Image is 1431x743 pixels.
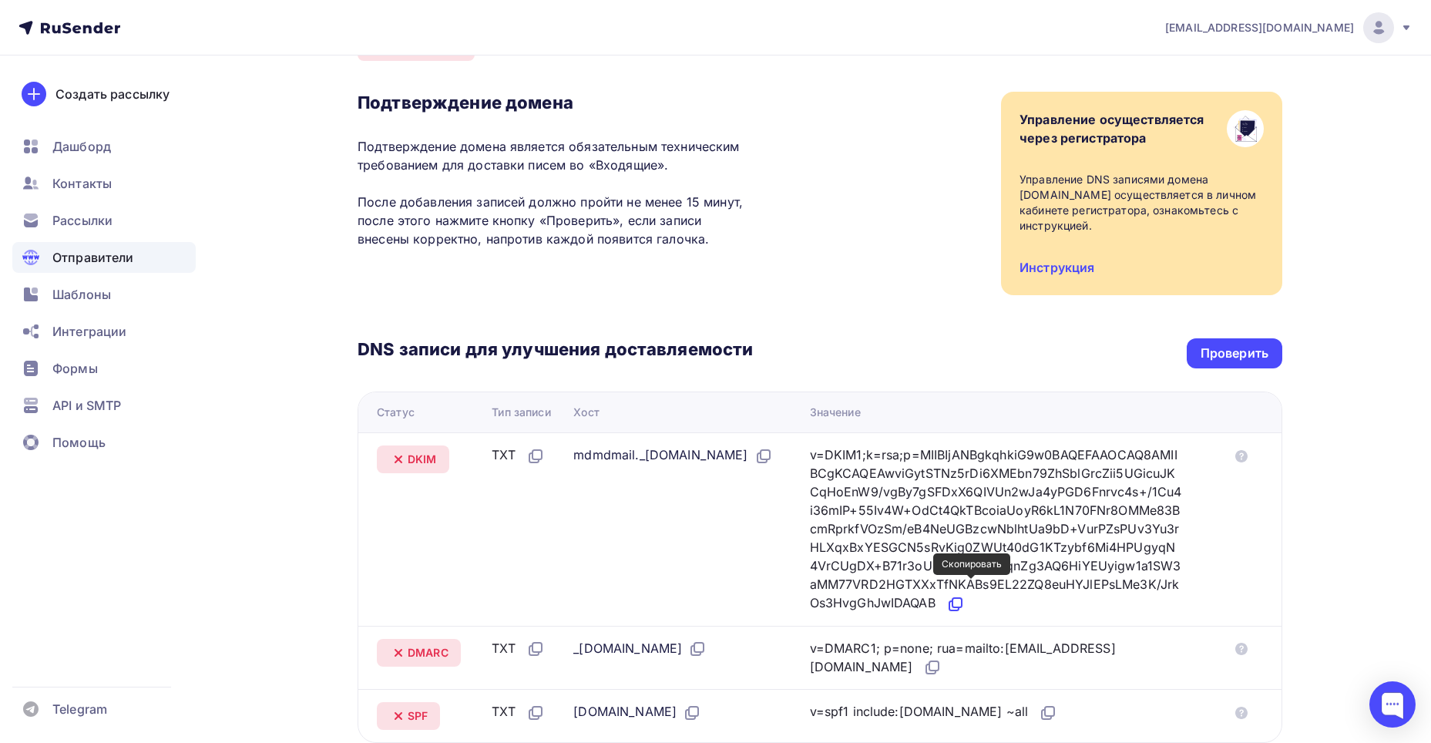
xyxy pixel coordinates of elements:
span: Отправители [52,248,134,267]
a: Инструкция [1020,260,1094,275]
span: Telegram [52,700,107,718]
a: Шаблоны [12,279,196,310]
a: Дашборд [12,131,196,162]
a: Отправители [12,242,196,273]
div: [DOMAIN_NAME] [573,702,701,722]
span: DMARC [408,645,448,661]
span: [EMAIL_ADDRESS][DOMAIN_NAME] [1165,20,1354,35]
div: v=spf1 include:[DOMAIN_NAME] ~all [810,702,1058,722]
a: Рассылки [12,205,196,236]
span: Рассылки [52,211,113,230]
div: Управление осуществляется через регистратора [1020,110,1204,147]
span: Интеграции [52,322,126,341]
div: mdmdmail._[DOMAIN_NAME] [573,445,772,466]
div: Статус [377,405,415,420]
span: API и SMTP [52,396,121,415]
p: Подтверждение домена является обязательным техническим требованием для доставки писем во «Входящи... [358,137,753,248]
div: TXT [492,639,544,659]
span: DKIM [408,452,437,467]
div: TXT [492,702,544,722]
div: v=DKIM1;k=rsa;p=MIIBIjANBgkqhkiG9w0BAQEFAAOCAQ8AMIIBCgKCAQEAwviGytSTNz5rDi6XMEbn79ZhSblGrcZii5UGi... [810,445,1183,614]
div: Создать рассылку [55,85,170,103]
span: Дашборд [52,137,111,156]
div: v=DMARC1; p=none; rua=mailto:[EMAIL_ADDRESS][DOMAIN_NAME] [810,639,1183,677]
span: Формы [52,359,98,378]
h3: Подтверждение домена [358,92,753,113]
span: Контакты [52,174,112,193]
span: SPF [408,708,428,724]
div: TXT [492,445,544,466]
div: Значение [810,405,861,420]
h3: DNS записи для улучшения доставляемости [358,338,753,363]
div: Хост [573,405,600,420]
div: Тип записи [492,405,550,420]
a: Формы [12,353,196,384]
div: _[DOMAIN_NAME] [573,639,707,659]
a: Контакты [12,168,196,199]
a: [EMAIL_ADDRESS][DOMAIN_NAME] [1165,12,1413,43]
span: Шаблоны [52,285,111,304]
div: Управление DNS записями домена [DOMAIN_NAME] осуществляется в личном кабинете регистратора, ознак... [1020,172,1264,234]
span: Помощь [52,433,106,452]
div: Проверить [1201,345,1268,362]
